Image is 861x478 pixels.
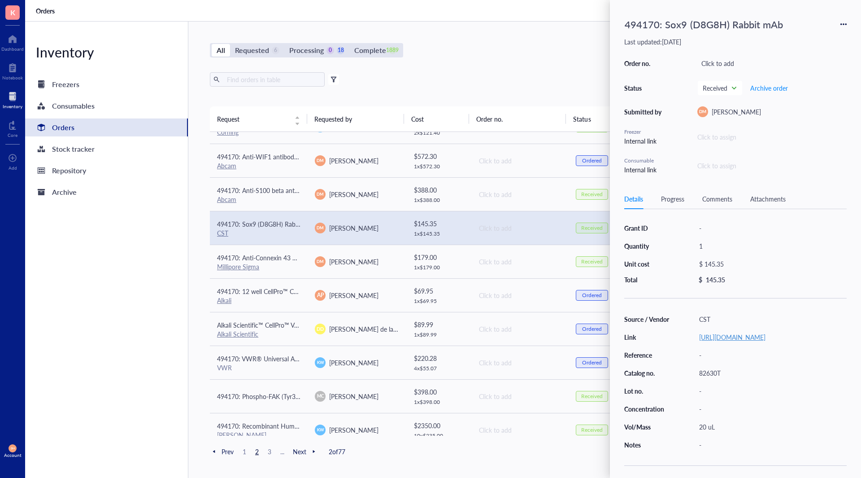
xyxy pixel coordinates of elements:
[217,161,236,170] a: Abcam
[317,225,324,231] span: DM
[699,333,765,342] a: [URL][DOMAIN_NAME]
[695,421,847,433] div: 20 uL
[329,447,345,456] span: 2 of 77
[8,118,17,138] a: Core
[414,185,464,195] div: $ 388.00
[239,447,250,456] span: 1
[624,351,670,359] div: Reference
[471,211,569,245] td: Click to add
[699,109,706,115] span: DM
[624,423,670,431] div: Vol/Mass
[1,46,24,52] div: Dashboard
[469,106,566,132] th: Order no.
[10,7,15,18] span: K
[3,89,22,109] a: Inventory
[217,44,225,57] div: All
[624,333,670,341] div: Link
[750,84,788,92] span: Archive order
[624,387,670,395] div: Lot no.
[3,104,22,109] div: Inventory
[210,106,307,132] th: Request
[217,262,259,271] a: Millipore Sigma
[581,393,603,400] div: Received
[479,223,561,233] div: Click to add
[217,127,239,136] a: Corning
[217,287,423,296] span: 494170: 12 well CellPro™ Cell Culture Plates with Lids, Flat Bottom, Sterile
[317,325,324,333] span: DD
[582,292,602,299] div: Ordered
[712,107,761,116] span: [PERSON_NAME]
[414,387,464,397] div: $ 398.00
[471,144,569,177] td: Click to add
[25,97,188,115] a: Consumables
[307,106,404,132] th: Requested by
[210,43,403,57] div: segmented control
[414,432,464,439] div: 10 x $ 235.00
[252,447,262,456] span: 2
[581,426,603,434] div: Received
[624,242,670,250] div: Quantity
[624,405,670,413] div: Concentration
[695,258,843,270] div: $ 145.35
[217,152,328,161] span: 494170: Anti-WIF1 antibody [EPR9385]
[699,276,702,284] div: $
[479,324,561,334] div: Click to add
[624,84,665,92] div: Status
[479,391,561,401] div: Click to add
[1,32,24,52] a: Dashboard
[581,258,603,265] div: Received
[52,100,95,112] div: Consumables
[702,194,732,204] div: Comments
[624,194,643,204] div: Details
[697,161,847,171] div: Click to assign
[329,190,378,199] span: [PERSON_NAME]
[317,259,324,265] span: DM
[695,367,847,379] div: 82630T
[217,364,300,372] div: VWR
[414,353,464,363] div: $ 220.28
[329,257,378,266] span: [PERSON_NAME]
[695,240,847,252] div: 1
[479,189,561,199] div: Click to add
[4,452,22,458] div: Account
[471,312,569,346] td: Click to add
[695,403,847,415] div: -
[695,349,847,361] div: -
[52,186,77,198] div: Archive
[697,132,847,142] div: Click to assign
[10,447,15,450] span: DM
[414,163,464,170] div: 1 x $ 572.30
[582,359,602,366] div: Ordered
[317,291,324,299] span: AP
[52,78,79,91] div: Freezers
[479,156,561,166] div: Click to add
[317,158,324,164] span: DM
[697,57,847,70] div: Click to add
[479,425,561,435] div: Click to add
[621,14,787,34] div: 494170: Sox9 (D8G8H) Rabbit mAb
[25,162,188,180] a: Repository
[414,421,464,430] div: $ 2350.00
[750,194,786,204] div: Attachments
[703,84,735,92] span: Received
[624,136,665,146] div: Internal link
[217,114,289,124] span: Request
[414,365,464,372] div: 4 x $ 55.07
[566,106,631,132] th: Status
[695,313,847,325] div: CST
[471,413,569,447] td: Click to add
[329,425,378,434] span: [PERSON_NAME]
[329,392,378,401] span: [PERSON_NAME]
[706,276,725,284] div: 145.35
[624,128,665,136] div: Freezer
[317,427,324,433] span: KW
[414,331,464,338] div: 1 x $ 89.99
[52,121,74,134] div: Orders
[217,186,418,195] span: 494170: Anti-S100 beta antibody [EP1576Y] - [MEDICAL_DATA] Marker
[289,44,324,57] div: Processing
[217,354,441,363] span: 494170: VWR® Universal Aerosol Filter Pipet Tips, Racked, Sterile, 100 - 1000 µl
[272,47,279,54] div: 6
[210,447,234,456] span: Prev
[36,7,57,15] a: Orders
[471,346,569,379] td: Click to add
